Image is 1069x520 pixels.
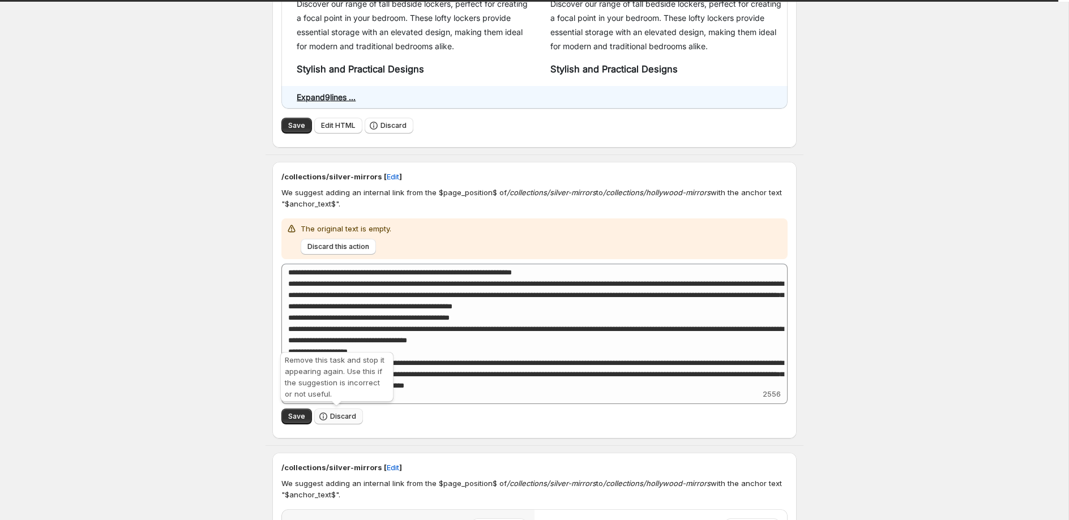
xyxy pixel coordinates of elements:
span: Edit HTML [321,121,356,130]
button: Edit [380,167,406,186]
span: Discard this action [307,242,369,251]
p: We suggest adding an internal link from the $page_position$ of to with the anchor text "$anchor_t... [281,478,788,500]
em: /collections/hollywood-mirrors [603,188,711,197]
pre: Expand 9 lines ... [297,92,356,102]
p: The original text is empty. [301,223,391,234]
button: Save [281,409,312,424]
span: Edit [387,462,399,473]
h3: Stylish and Practical Designs [550,62,788,76]
p: /collections/silver-mirrors [ ] [281,171,788,182]
button: Edit HTML [314,118,362,134]
button: Edit [380,458,406,476]
em: /collections/silver-mirrors [507,479,596,488]
em: /collections/hollywood-mirrors [603,479,711,488]
span: Save [288,412,305,421]
button: Discard [365,118,413,134]
h3: Stylish and Practical Designs [297,62,534,76]
em: /collections/silver-mirrors [507,188,596,197]
p: We suggest adding an internal link from the $page_position$ of to with the anchor text "$anchor_t... [281,187,788,209]
p: /collections/silver-mirrors [ ] [281,462,788,473]
span: Discard [380,121,407,130]
span: Discard [330,412,356,421]
button: Discard this action [301,239,376,255]
span: Save [288,121,305,130]
span: Edit [387,171,399,182]
button: Save [281,118,312,134]
button: Discard [314,409,363,424]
